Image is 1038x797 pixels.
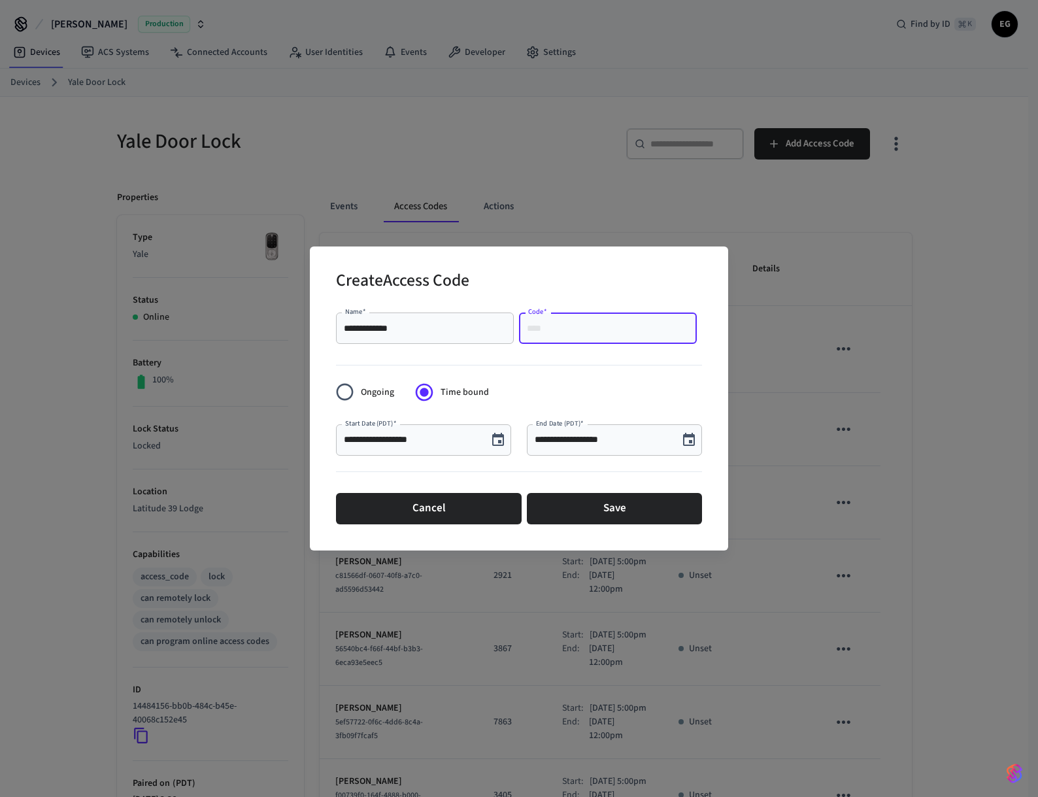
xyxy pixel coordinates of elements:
[361,386,394,399] span: Ongoing
[1007,763,1022,784] img: SeamLogoGradient.69752ec5.svg
[676,427,702,453] button: Choose date, selected date is Sep 1, 2025
[345,307,366,316] label: Name
[536,418,584,428] label: End Date (PDT)
[527,493,702,524] button: Save
[485,427,511,453] button: Choose date, selected date is Sep 1, 2025
[528,307,547,316] label: Code
[345,418,396,428] label: Start Date (PDT)
[336,262,469,302] h2: Create Access Code
[441,386,489,399] span: Time bound
[336,493,522,524] button: Cancel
